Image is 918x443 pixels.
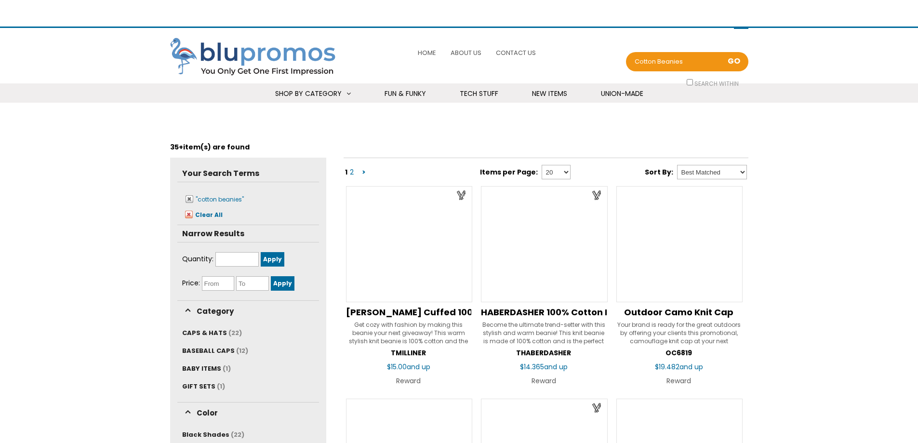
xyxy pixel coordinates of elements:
[601,89,643,98] span: Union-Made
[182,364,231,373] a: BABY ITEMS (1)
[261,252,284,267] input: Apply
[448,83,510,104] a: Tech Stuff
[460,89,498,98] span: Tech Stuff
[418,48,436,57] span: Home
[236,276,269,291] input: To
[182,430,244,439] a: Black Shades (22)
[236,346,248,355] span: (12)
[202,276,235,291] input: From
[493,42,538,63] a: Contact Us
[480,167,540,177] label: Items per Page:
[228,328,242,337] span: (22)
[451,48,481,57] span: About Us
[520,83,579,104] a: New Items
[481,307,607,318] a: HABERDASHER 100% Cotton Knit Beanie with Leather Patch
[183,194,244,204] a: "cotton beanies"
[387,362,430,372] span: $15.00
[170,38,344,77] img: Blupromos LLC's Logo
[275,89,342,98] span: Shop By Category
[590,188,604,201] a: Create Virtual Sample
[616,307,742,318] a: Outdoor Camo Knit Cap
[481,374,607,388] div: Reward
[182,209,223,220] a: Clear All
[616,374,742,388] div: Reward
[665,348,692,358] span: OC6819
[196,195,244,203] span: "cotton beanies"
[385,89,426,98] span: Fun & Funky
[616,186,743,302] img: Outdoor Camo Knit Cap
[170,142,183,152] span: 35+
[590,401,604,414] a: Create Virtual Sample
[182,407,220,418] a: Color
[177,225,319,242] h5: Narrow Results
[182,254,213,264] span: Quantity
[263,83,363,104] a: Shop By Category
[182,346,248,355] a: BASEBALL CAPS (12)
[454,188,469,201] a: Create Virtual Sample
[182,306,236,316] a: Category
[182,364,221,373] span: BABY ITEMS
[346,186,473,302] img: MILLINER Cuffed 100% Cotton Knit Beanie with Leather Patch
[346,321,472,345] div: Get cozy with fashion by making this beanie your next giveaway! This warm stylish knit beanie is ...
[448,42,484,63] a: About Us
[349,167,355,177] a: 2
[415,42,439,63] a: Home
[345,167,347,177] span: 1
[182,278,200,288] span: Price
[346,307,472,318] a: [PERSON_NAME] Cuffed 100% Cotton Knit Beanie with Leather Patch
[217,382,225,391] span: (1)
[679,362,703,372] span: and up
[655,362,703,372] span: $19.482
[170,136,748,158] div: item(s) are found
[182,382,215,391] span: GIFT SETS
[373,83,438,104] a: Fun & Funky
[361,167,367,177] a: >
[346,306,656,318] span: MILLINER Cuffed 100% Cotton Knit Beanie with Leather Patch
[407,362,430,372] span: and up
[346,374,472,388] div: Reward
[391,348,426,358] span: TMILLINER
[182,328,227,337] span: CAPS & HATS
[271,276,294,291] input: Apply
[231,430,244,439] span: (22)
[182,346,235,355] span: BASEBALL CAPS
[544,362,568,372] span: and up
[223,364,231,373] span: (1)
[195,211,223,219] span: Clear All
[481,321,607,345] div: Become the ultimate trend-setter with this stylish and warm beanie! This knit beanie is made of 1...
[645,167,675,177] label: Sort By:
[182,382,225,391] a: GIFT SETS (1)
[516,348,571,358] span: THABERDASHER
[520,362,568,372] span: $14.365
[481,306,745,318] span: HABERDASHER 100% Cotton Knit Beanie with Leather Patch
[532,89,567,98] span: New Items
[624,306,733,318] span: Outdoor Camo Knit Cap
[616,321,742,345] div: Your brand is ready for the great outdoors by offering your clients this promotional, camouflage ...
[481,186,608,302] img: HABERDASHER 100% Cotton Knit Beanie with Leather Patch
[177,165,319,182] h5: Your Search Terms
[589,83,655,104] a: Union-Made
[496,48,536,57] span: Contact Us
[182,430,229,439] span: Black Shades
[195,305,236,317] span: Category
[182,328,242,337] a: CAPS & HATS (22)
[195,407,220,419] span: Color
